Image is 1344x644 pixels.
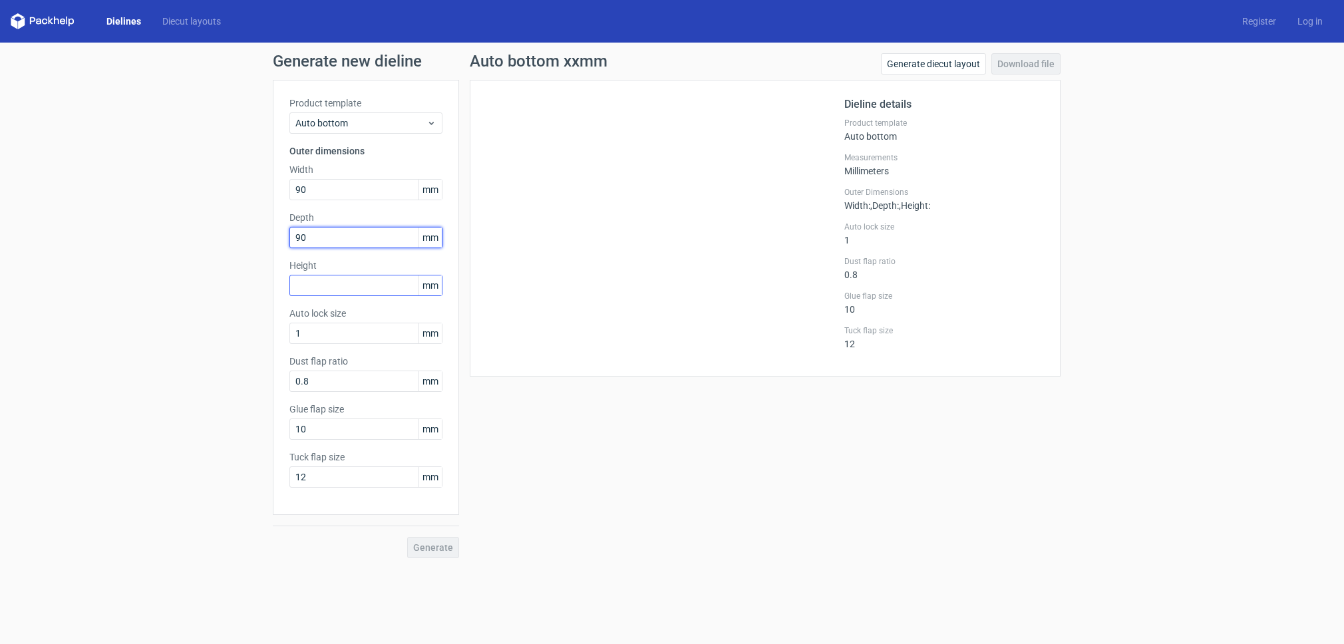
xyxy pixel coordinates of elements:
span: mm [419,323,442,343]
label: Tuck flap size [289,450,442,464]
label: Tuck flap size [844,325,1044,336]
h2: Dieline details [844,96,1044,112]
label: Width [289,163,442,176]
span: mm [419,180,442,200]
span: , Height : [899,200,930,211]
a: Generate diecut layout [881,53,986,75]
span: mm [419,467,442,487]
h3: Outer dimensions [289,144,442,158]
label: Measurements [844,152,1044,163]
span: , Depth : [870,200,899,211]
label: Depth [289,211,442,224]
a: Log in [1287,15,1333,28]
label: Auto lock size [844,222,1044,232]
label: Height [289,259,442,272]
a: Diecut layouts [152,15,232,28]
label: Outer Dimensions [844,187,1044,198]
a: Register [1232,15,1287,28]
label: Auto lock size [289,307,442,320]
label: Dust flap ratio [844,256,1044,267]
label: Glue flap size [289,402,442,416]
h1: Auto bottom xxmm [470,53,607,69]
div: Millimeters [844,152,1044,176]
span: mm [419,275,442,295]
span: mm [419,371,442,391]
div: 0.8 [844,256,1044,280]
label: Product template [289,96,442,110]
a: Dielines [96,15,152,28]
div: 1 [844,222,1044,245]
div: Auto bottom [844,118,1044,142]
div: 12 [844,325,1044,349]
label: Dust flap ratio [289,355,442,368]
div: 10 [844,291,1044,315]
span: mm [419,228,442,247]
h1: Generate new dieline [273,53,1071,69]
span: Auto bottom [295,116,426,130]
span: Width : [844,200,870,211]
label: Glue flap size [844,291,1044,301]
span: mm [419,419,442,439]
label: Product template [844,118,1044,128]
